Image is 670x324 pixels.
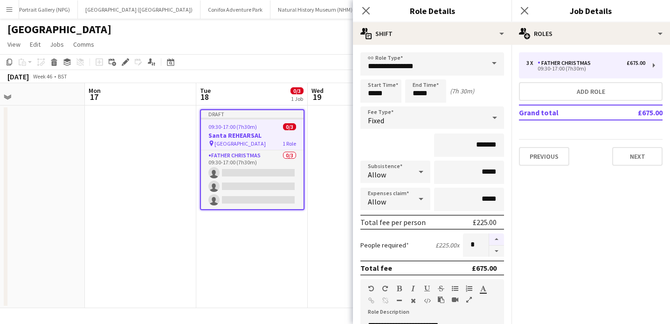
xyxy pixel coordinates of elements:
button: Paste as plain text [438,296,444,303]
a: View [4,38,24,50]
span: 0/3 [283,123,296,130]
span: 09:30-17:00 (7h30m) [208,123,257,130]
span: Edit [30,40,41,49]
a: Comms [69,38,98,50]
button: Insert video [452,296,458,303]
td: Grand total [519,105,607,120]
a: Edit [26,38,44,50]
div: BST [58,73,67,80]
div: £675.00 [472,263,497,273]
span: 17 [87,92,101,102]
button: Horizontal Line [396,297,402,304]
h1: [GEOGRAPHIC_DATA] [7,22,111,36]
span: Week 46 [31,73,54,80]
button: Previous [519,147,569,166]
button: Add role [519,82,663,101]
button: Clear Formatting [410,297,416,304]
div: Roles [511,22,670,45]
button: [GEOGRAPHIC_DATA] ([GEOGRAPHIC_DATA]) [78,0,200,19]
div: [DATE] [7,72,29,81]
span: 1 Role [283,140,296,147]
span: Comms [73,40,94,49]
div: Draft [201,110,304,118]
span: 18 [199,92,211,102]
button: Ordered List [466,285,472,292]
button: Next [612,147,663,166]
span: Wed [311,86,324,95]
button: Increase [489,233,504,246]
span: Mon [89,86,101,95]
app-card-role: Father Christmas0/309:30-17:00 (7h30m) [201,150,304,209]
button: Bold [396,285,402,292]
label: People required [360,241,409,249]
div: Shift [353,22,511,45]
div: (7h 30m) [450,87,474,95]
span: [GEOGRAPHIC_DATA] [214,140,266,147]
button: Fullscreen [466,296,472,303]
div: 3 x [526,60,538,66]
div: Father Christmas [538,60,594,66]
span: Fixed [368,116,384,125]
span: Allow [368,197,386,206]
div: £675.00 [627,60,645,66]
div: £225.00 x [435,241,459,249]
button: Unordered List [452,285,458,292]
span: Jobs [50,40,64,49]
div: Total fee [360,263,392,273]
div: 1 Job [291,95,303,102]
button: Strikethrough [438,285,444,292]
div: Total fee per person [360,218,426,227]
button: Text Color [480,285,486,292]
button: Underline [424,285,430,292]
button: Natural History Museum (NHM) [270,0,360,19]
a: Jobs [46,38,68,50]
span: View [7,40,21,49]
button: Conifox Adventure Park [200,0,270,19]
h3: Santa REHEARSAL [201,131,304,140]
div: £225.00 [473,218,497,227]
span: 19 [310,92,324,102]
span: Allow [368,170,386,179]
div: 09:30-17:00 (7h30m) [526,66,645,71]
button: Redo [382,285,388,292]
button: Undo [368,285,374,292]
td: £675.00 [607,105,663,120]
button: HTML Code [424,297,430,304]
span: 0/3 [290,87,304,94]
h3: Role Details [353,5,511,17]
app-job-card: Draft09:30-17:00 (7h30m)0/3Santa REHEARSAL [GEOGRAPHIC_DATA]1 RoleFather Christmas0/309:30-17:00 ... [200,109,304,210]
span: Tue [200,86,211,95]
h3: Job Details [511,5,670,17]
button: Italic [410,285,416,292]
button: Decrease [489,246,504,257]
